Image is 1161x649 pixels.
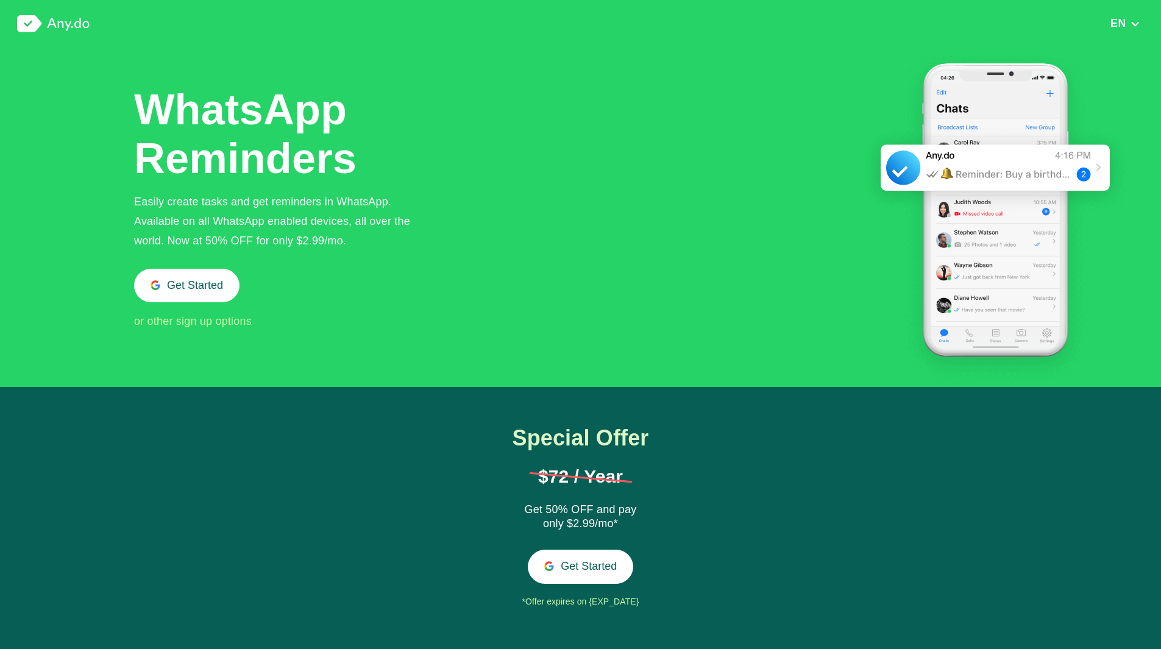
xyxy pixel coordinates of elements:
[134,269,240,302] button: Get Started
[134,192,430,250] div: Easily create tasks and get reminders in WhatsApp. Available on all WhatsApp enabled devices, all...
[528,550,633,583] button: Get Started
[520,503,642,532] div: Get 50% OFF and pay only $2.99/mo*
[134,85,360,183] h1: WhatsApp Reminders
[486,426,676,450] h1: Special Offer
[530,467,632,486] h1: $72 / Year
[17,15,90,32] img: logo
[134,315,252,327] span: or other sign up options
[1130,20,1140,28] img: down
[1107,16,1144,30] button: EN
[1110,17,1126,29] span: EN
[864,48,1126,387] img: WhatsApp Tasks & Reminders
[486,593,676,611] div: *Offer expires on {EXP_DATE}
